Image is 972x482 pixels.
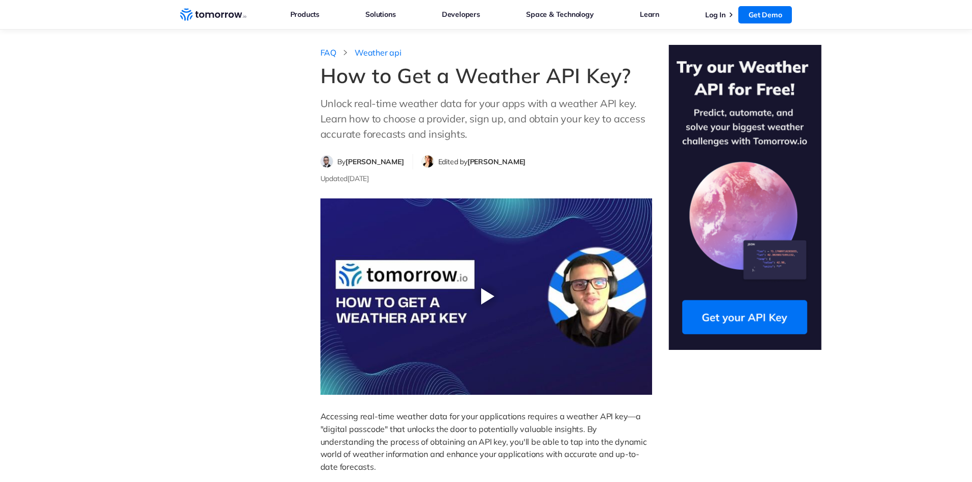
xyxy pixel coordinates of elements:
[180,7,246,22] a: Home link
[290,8,319,21] a: Products
[365,8,395,21] a: Solutions
[422,156,434,167] img: Michelle Meyer editor profile picture
[668,45,821,350] img: Try Our Weather API for Free
[705,10,726,19] a: Log In
[345,157,404,166] span: [PERSON_NAME]
[355,47,402,58] a: Weather api
[320,96,652,142] p: Unlock real-time weather data for your apps with a weather API key. Learn how to choose a provide...
[442,8,480,21] a: Developers
[321,156,333,167] img: Filip Dimkovski
[526,8,593,21] a: Space & Technology
[467,157,526,166] span: [PERSON_NAME]
[320,45,652,58] nav: breadcrumb
[320,63,652,88] h1: How to Get a Weather API Key?
[337,157,404,166] span: By
[640,8,659,21] a: Learn
[320,411,649,472] span: Accessing real-time weather data for your applications requires a weather API key—a "digital pass...
[438,157,526,166] span: Edited by
[320,174,369,183] span: Updated [DATE]
[738,6,792,23] a: Get Demo
[320,47,336,58] a: FAQ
